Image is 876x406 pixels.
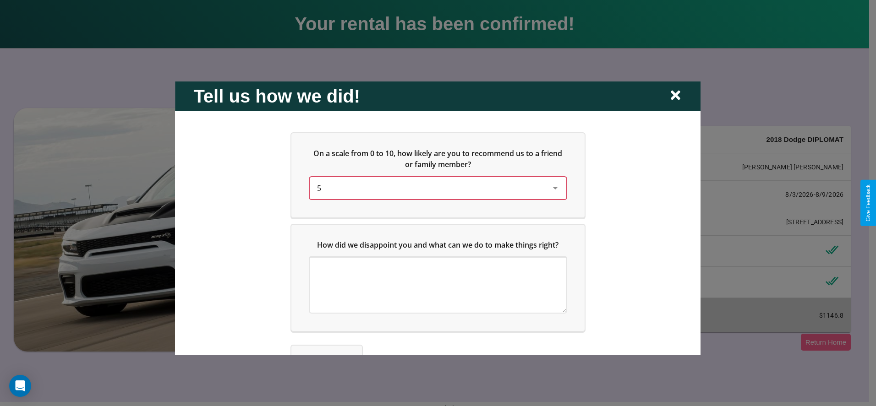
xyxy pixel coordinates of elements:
h2: Tell us how we did! [193,86,360,106]
h5: On a scale from 0 to 10, how likely are you to recommend us to a friend or family member? [310,147,566,169]
span: On a scale from 0 to 10, how likely are you to recommend us to a friend or family member? [314,148,564,169]
span: 5 [317,183,321,193]
div: On a scale from 0 to 10, how likely are you to recommend us to a friend or family member? [291,133,585,217]
div: Give Feedback [865,184,871,222]
span: How did we disappoint you and what can we do to make things right? [318,239,559,249]
div: On a scale from 0 to 10, how likely are you to recommend us to a friend or family member? [310,177,566,199]
div: Open Intercom Messenger [9,375,31,397]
